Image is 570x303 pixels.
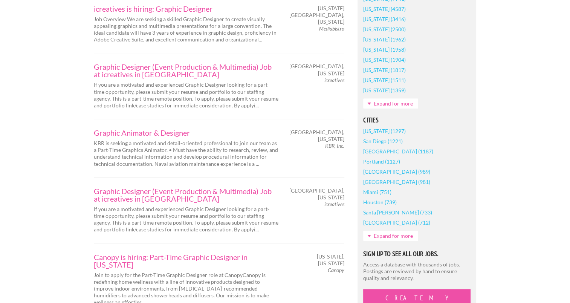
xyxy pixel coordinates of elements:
[363,167,430,177] a: [GEOGRAPHIC_DATA] (989)
[363,24,406,34] a: [US_STATE] (2500)
[94,206,278,233] p: If you are a motivated and experienced Graphic Designer looking for a part-time opportunity, plea...
[94,5,278,12] a: icreatives is hiring: Graphic Designer
[324,77,344,83] em: icreatives
[363,261,471,282] p: Access a database with thousands of jobs. Postings are reviewed by hand to ensure quality and rel...
[363,75,406,85] a: [US_STATE] (1511)
[363,146,433,156] a: [GEOGRAPHIC_DATA] (1187)
[289,187,344,201] span: [GEOGRAPHIC_DATA], [US_STATE]
[289,129,344,142] span: [GEOGRAPHIC_DATA], [US_STATE]
[363,34,406,44] a: [US_STATE] (1962)
[363,4,406,14] a: [US_STATE] (4587)
[94,129,278,136] a: Graphic Animator & Designer
[324,201,344,207] em: icreatives
[325,142,344,149] em: KBR, Inc.
[363,126,406,136] a: [US_STATE] (1297)
[292,253,344,267] span: [US_STATE], [US_STATE]
[363,85,406,95] a: [US_STATE] (1359)
[363,44,406,55] a: [US_STATE] (1958)
[363,177,430,187] a: [GEOGRAPHIC_DATA] (981)
[363,207,432,217] a: Santa [PERSON_NAME] (733)
[319,25,344,32] em: Mediabistro
[289,63,344,77] span: [GEOGRAPHIC_DATA], [US_STATE]
[328,267,344,273] em: Canopy
[94,81,278,109] p: If you are a motivated and experienced Graphic Designer looking for a part-time opportunity, plea...
[363,65,406,75] a: [US_STATE] (1817)
[94,63,278,78] a: Graphic Designer (Event Production & Multimedia) Job at icreatives in [GEOGRAPHIC_DATA]
[94,253,278,268] a: Canopy is hiring: Part-Time Graphic Designer in [US_STATE]
[94,140,278,167] p: KBR is seeking a motivated and detail-oriented professional to join our team as a Part-Time Graph...
[289,5,344,26] span: [US_STATE][GEOGRAPHIC_DATA], [US_STATE]
[363,231,418,241] a: Expand for more
[363,217,430,228] a: [GEOGRAPHIC_DATA] (712)
[363,136,403,146] a: San Diego (1221)
[94,187,278,202] a: Graphic Designer (Event Production & Multimedia) Job at icreatives in [GEOGRAPHIC_DATA]
[363,187,391,197] a: Miami (751)
[363,55,406,65] a: [US_STATE] (1904)
[363,14,406,24] a: [US_STATE] (3416)
[363,251,471,257] h5: Sign Up to See All Our Jobs.
[363,98,418,109] a: Expand for more
[363,117,471,124] h5: Cities
[363,156,400,167] a: Portland (1127)
[363,197,397,207] a: Houston (739)
[94,16,278,43] p: Job Overview We are seeking a skilled Graphic Designer to create visually appealing graphics and ...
